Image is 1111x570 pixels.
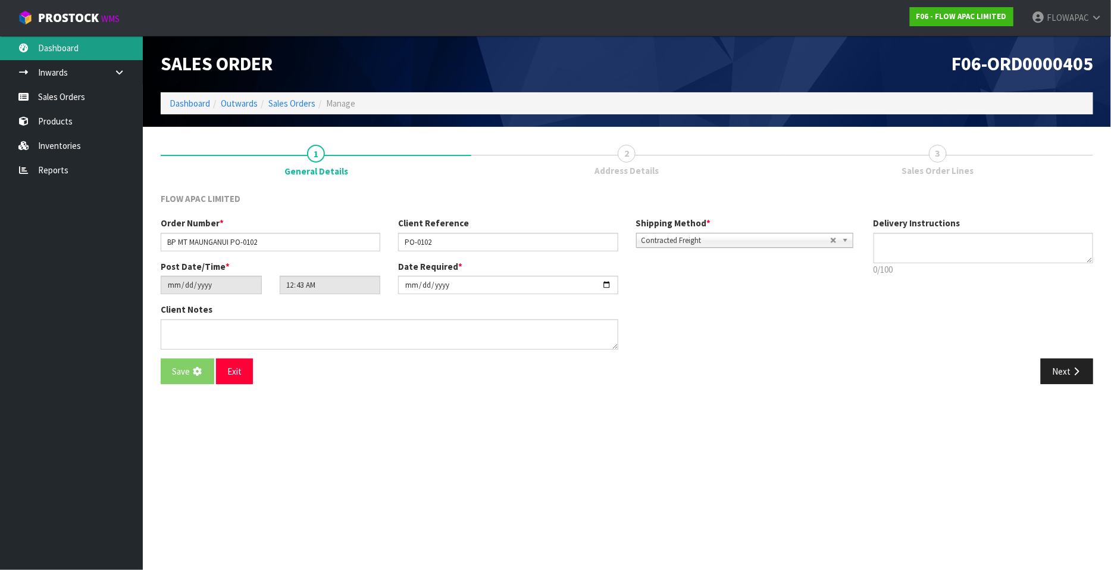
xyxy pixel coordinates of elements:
[172,366,190,377] span: Save
[38,10,99,26] span: ProStock
[307,145,325,163] span: 1
[326,98,355,109] span: Manage
[161,359,214,384] button: Save
[161,303,212,316] label: Client Notes
[618,145,636,163] span: 2
[170,98,210,109] a: Dashboard
[221,98,258,109] a: Outwards
[636,217,711,229] label: Shipping Method
[216,359,253,384] button: Exit
[161,217,224,229] label: Order Number
[161,183,1093,393] span: General Details
[101,13,120,24] small: WMS
[18,10,33,25] img: cube-alt.png
[1041,359,1093,384] button: Next
[398,233,618,251] input: Client Reference
[161,193,240,204] span: FLOW APAC LIMITED
[161,260,230,273] label: Post Date/Time
[902,164,974,177] span: Sales Order Lines
[641,233,830,248] span: Contracted Freight
[398,217,469,229] label: Client Reference
[161,233,380,251] input: Order Number
[161,52,273,76] span: Sales Order
[952,52,1093,76] span: F06-ORD0000405
[398,260,462,273] label: Date Required
[594,164,659,177] span: Address Details
[874,217,960,229] label: Delivery Instructions
[929,145,947,163] span: 3
[916,11,1007,21] strong: F06 - FLOW APAC LIMITED
[284,165,348,177] span: General Details
[268,98,315,109] a: Sales Orders
[1047,12,1089,23] span: FLOWAPAC
[874,263,1093,276] p: 0/100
